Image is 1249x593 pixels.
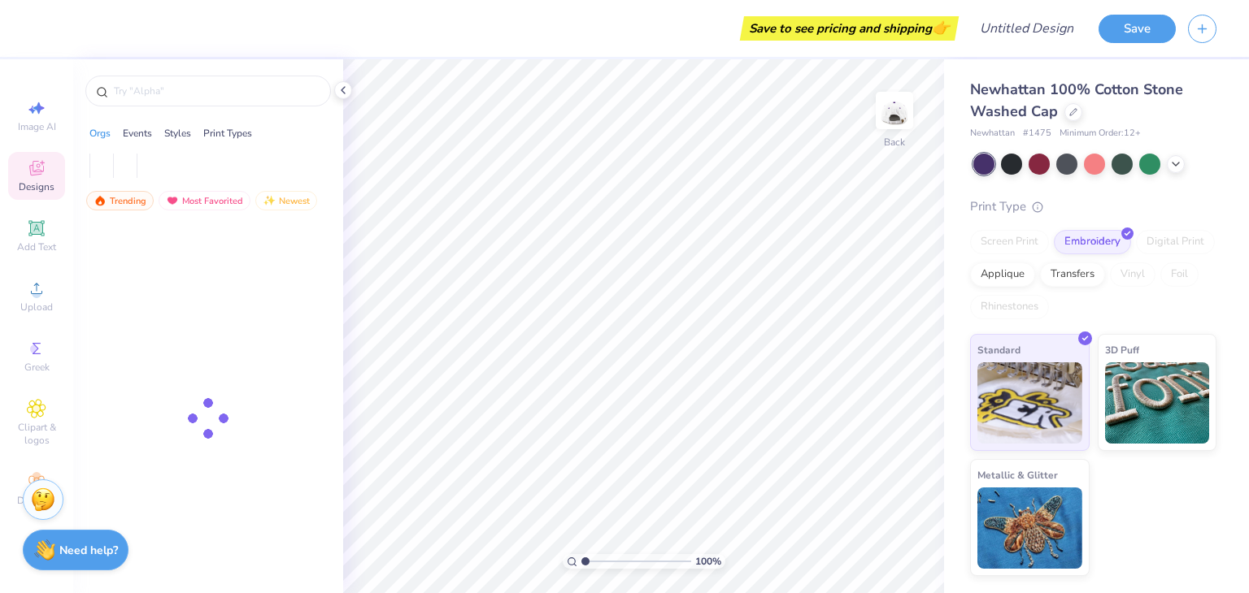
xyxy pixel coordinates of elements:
span: Clipart & logos [8,421,65,447]
span: Greek [24,361,50,374]
div: Transfers [1040,262,1105,287]
span: Decorate [17,494,56,507]
span: Add Text [17,240,56,253]
button: Save [1099,15,1176,43]
div: Applique [970,262,1035,287]
img: Standard [977,362,1082,444]
img: Back [878,94,911,127]
img: Metallic & Glitter [977,487,1082,569]
div: Trending [86,191,154,210]
img: 3D Puff [1105,362,1210,444]
span: 👉 [932,18,950,37]
strong: Need help? [59,543,118,558]
div: Newest [255,191,317,210]
div: Foil [1160,262,1199,287]
img: Newest.gif [263,195,276,206]
div: Back [884,135,905,149]
input: Try "Alpha" [112,83,320,99]
div: Save to see pricing and shipping [744,16,955,41]
span: Newhattan [970,127,1015,141]
img: most_fav.gif [166,195,179,206]
div: Print Type [970,197,1216,216]
span: Standard [977,341,1021,358]
div: Print Types [203,126,252,141]
div: Screen Print [970,230,1049,254]
div: Events [123,126,152,141]
div: Vinyl [1110,262,1155,287]
span: Newhattan 100% Cotton Stone Washed Cap [970,80,1183,121]
div: Styles [164,126,191,141]
div: Rhinestones [970,295,1049,319]
span: Designs [19,180,54,193]
div: Embroidery [1054,230,1131,254]
span: # 1475 [1023,127,1051,141]
span: Image AI [18,120,56,133]
span: Metallic & Glitter [977,466,1058,483]
input: Untitled Design [967,12,1086,45]
div: Digital Print [1136,230,1215,254]
span: Upload [20,301,53,314]
div: Orgs [89,126,111,141]
span: Minimum Order: 12 + [1060,127,1141,141]
span: 3D Puff [1105,341,1139,358]
span: 100 % [695,554,721,569]
img: trending.gif [94,195,107,206]
div: Most Favorited [159,191,250,210]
